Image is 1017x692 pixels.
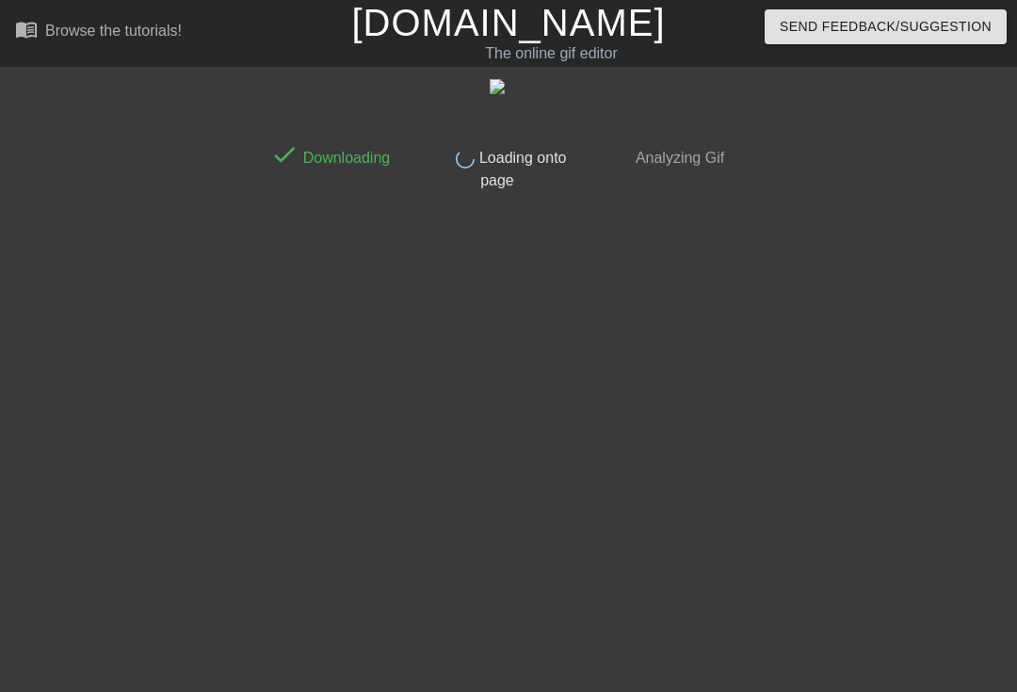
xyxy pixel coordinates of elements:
img: 4WZEA.gif [490,79,505,94]
a: Browse the tutorials! [15,18,182,47]
div: Browse the tutorials! [45,23,182,39]
span: Analyzing Gif [632,150,724,166]
span: Downloading [299,150,390,166]
span: menu_book [15,18,38,40]
span: Loading onto page [475,150,566,188]
button: Send Feedback/Suggestion [765,9,1007,44]
span: done [270,140,299,169]
div: The online gif editor [348,42,754,65]
a: [DOMAIN_NAME] [351,2,665,43]
span: Send Feedback/Suggestion [780,15,992,39]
